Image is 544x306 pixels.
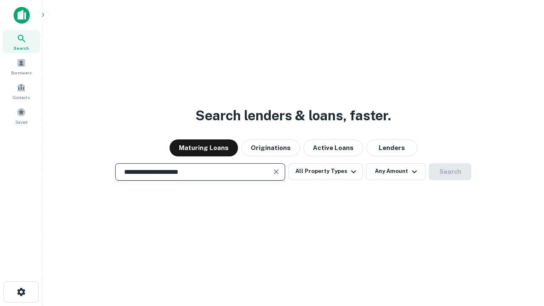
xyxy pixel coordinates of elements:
[501,238,544,279] iframe: Chat Widget
[195,105,391,126] h3: Search lenders & loans, faster.
[3,79,40,102] a: Contacts
[289,163,363,180] button: All Property Types
[15,119,28,125] span: Saved
[170,139,238,156] button: Maturing Loans
[14,45,29,51] span: Search
[303,139,363,156] button: Active Loans
[14,7,30,24] img: capitalize-icon.png
[366,163,425,180] button: Any Amount
[3,104,40,127] a: Saved
[366,139,417,156] button: Lenders
[3,30,40,53] a: Search
[11,69,31,76] span: Borrowers
[241,139,300,156] button: Originations
[270,166,282,178] button: Clear
[3,55,40,78] a: Borrowers
[13,94,30,101] span: Contacts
